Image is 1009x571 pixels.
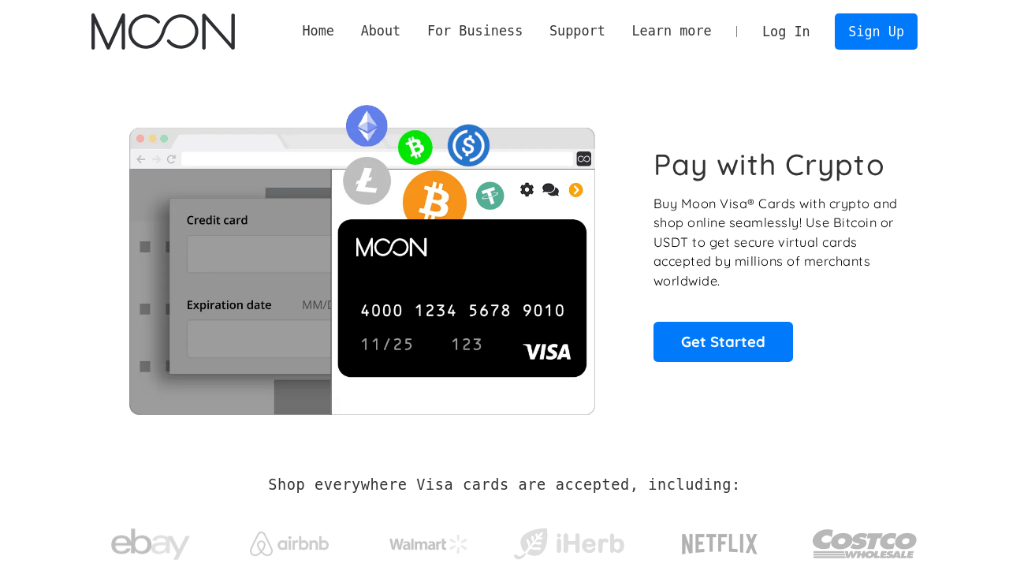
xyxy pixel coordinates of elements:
img: Airbnb [250,532,329,556]
img: Moon Cards let you spend your crypto anywhere Visa is accepted. [91,94,631,414]
img: ebay [111,520,190,569]
div: Support [536,21,618,41]
div: About [361,21,401,41]
div: Learn more [619,21,725,41]
a: Home [289,21,348,41]
a: Walmart [370,519,488,562]
a: Log In [749,14,823,49]
div: Learn more [631,21,711,41]
img: Netflix [680,524,759,564]
div: About [348,21,414,41]
div: Support [549,21,605,41]
div: For Business [427,21,523,41]
a: Sign Up [835,13,917,49]
img: iHerb [510,524,627,565]
h2: Shop everywhere Visa cards are accepted, including: [268,476,740,494]
a: Airbnb [231,516,348,564]
p: Buy Moon Visa® Cards with crypto and shop online seamlessly! Use Bitcoin or USDT to get secure vi... [653,194,900,291]
div: For Business [414,21,536,41]
a: Get Started [653,322,793,361]
a: home [91,13,234,50]
img: Walmart [389,535,468,554]
h1: Pay with Crypto [653,147,885,182]
img: Moon Logo [91,13,234,50]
